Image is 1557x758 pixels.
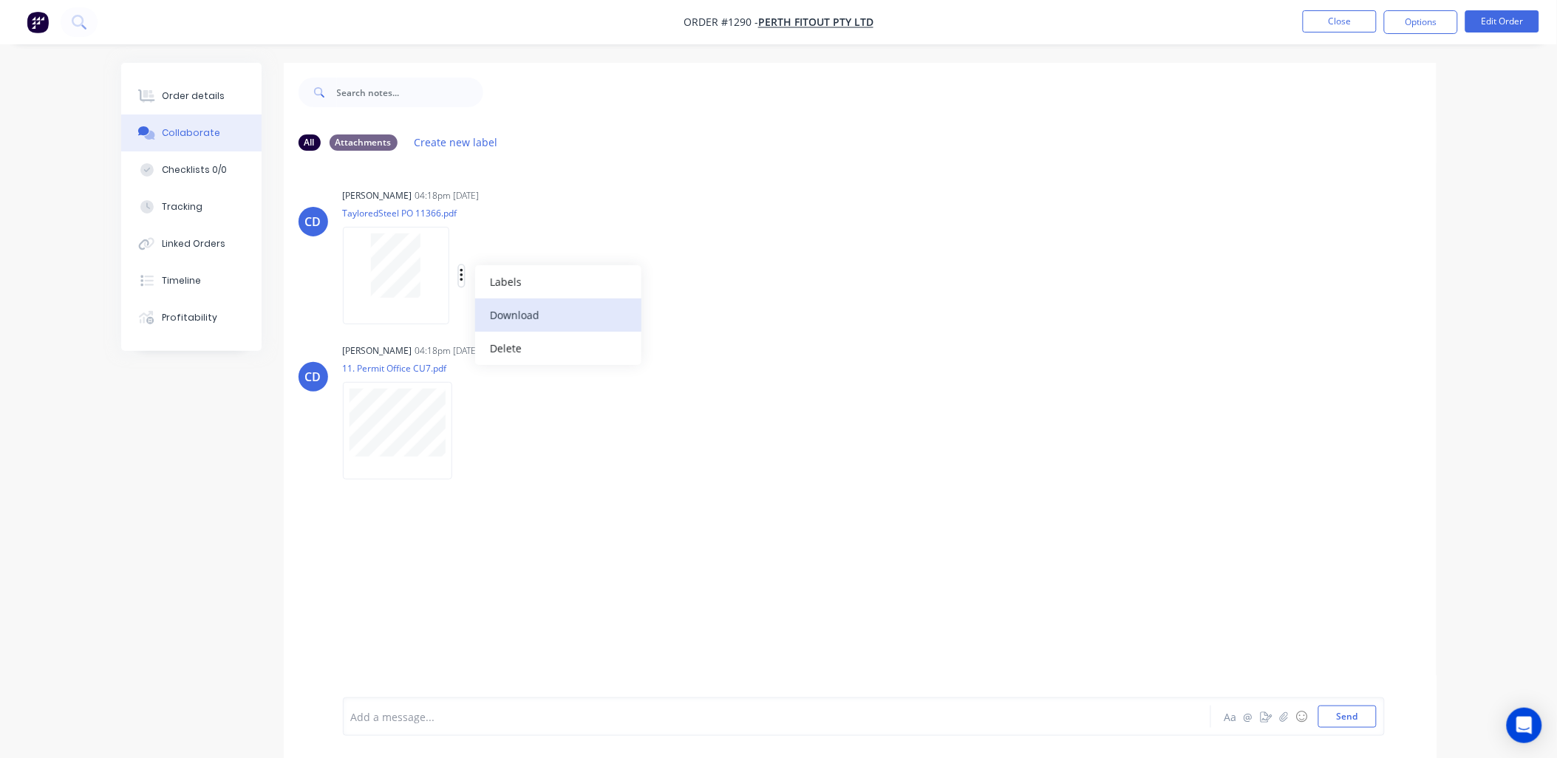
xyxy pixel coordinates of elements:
button: Edit Order [1465,10,1539,33]
button: Linked Orders [121,225,262,262]
button: @ [1240,708,1258,725]
div: Timeline [162,274,201,287]
button: Close [1303,10,1377,33]
div: Attachments [330,134,398,151]
div: [PERSON_NAME] [343,189,412,202]
button: ☺ [1293,708,1311,725]
button: Create new label [406,132,505,152]
span: Order #1290 - [684,16,758,30]
button: Labels [475,265,641,298]
div: All [299,134,321,151]
div: Collaborate [162,126,220,140]
a: Perth Fitout PTY LTD [758,16,873,30]
div: Open Intercom Messenger [1507,708,1542,743]
div: Profitability [162,311,217,324]
button: Options [1384,10,1458,34]
div: Tracking [162,200,202,214]
div: Linked Orders [162,237,225,250]
div: [PERSON_NAME] [343,344,412,358]
button: Download [475,298,641,332]
button: Tracking [121,188,262,225]
p: TayloredSteel PO 11366.pdf [343,207,614,219]
div: 04:18pm [DATE] [415,189,480,202]
p: 11. Permit Office CU7.pdf [343,362,468,375]
div: CD [305,368,321,386]
div: 04:18pm [DATE] [415,344,480,358]
button: Order details [121,78,262,115]
button: Delete [475,332,641,365]
img: Factory [27,11,49,33]
button: Collaborate [121,115,262,151]
input: Search notes... [337,78,483,107]
div: CD [305,213,321,231]
button: Timeline [121,262,262,299]
button: Checklists 0/0 [121,151,262,188]
button: Profitability [121,299,262,336]
button: Send [1318,706,1377,728]
div: Order details [162,89,225,103]
button: Aa [1222,708,1240,725]
div: Checklists 0/0 [162,163,227,177]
